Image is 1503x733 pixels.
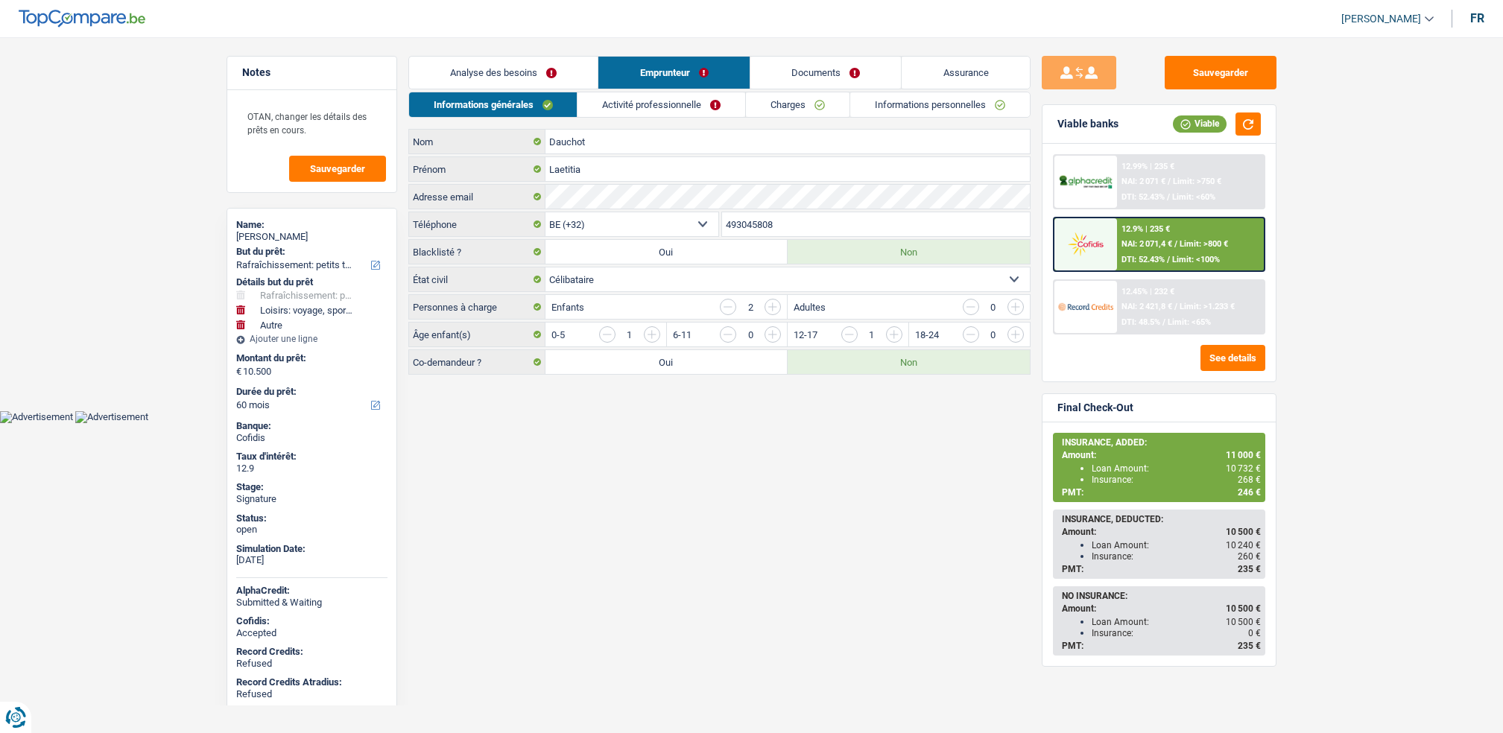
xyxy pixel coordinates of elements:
label: Durée du prêt: [236,386,385,398]
label: Montant du prêt: [236,352,385,364]
div: 1 [623,330,636,340]
img: AlphaCredit [1058,174,1113,191]
div: Insurance: [1092,628,1261,638]
span: 10 500 € [1226,617,1261,627]
h5: Notes [242,66,382,79]
div: [DATE] [236,554,387,566]
span: 235 € [1238,641,1261,651]
span: 10 500 € [1226,603,1261,614]
span: 10 240 € [1226,540,1261,550]
div: AlphaCredit: [236,585,387,597]
span: Limit: <60% [1172,192,1215,202]
span: 10 500 € [1226,527,1261,537]
label: Personnes à charge [409,295,545,319]
button: Sauvegarder [289,156,386,182]
div: Détails but du prêt [236,276,387,288]
a: Activité professionnelle [578,92,745,117]
span: Sauvegarder [310,164,365,174]
label: Adresse email [409,185,545,209]
span: / [1167,192,1170,202]
div: Status: [236,513,387,524]
label: Nom [409,130,545,153]
span: DTI: 48.5% [1121,317,1160,327]
span: DTI: 52.43% [1121,255,1165,264]
button: Sauvegarder [1165,56,1276,89]
div: 0 [987,302,1000,312]
span: 268 € [1238,475,1261,485]
label: Adultes [794,302,826,312]
div: Insurance: [1092,475,1261,485]
label: Enfants [551,302,584,312]
label: Co-demandeur ? [409,350,545,374]
img: Cofidis [1058,230,1113,258]
div: Final Check-Out [1057,402,1133,414]
div: open [236,524,387,536]
div: 12.45% | 232 € [1121,287,1174,296]
span: Limit: >750 € [1173,177,1221,186]
div: NO INSURANCE: [1062,591,1261,601]
input: 401020304 [722,212,1030,236]
span: Limit: <65% [1168,317,1211,327]
div: INSURANCE, ADDED: [1062,437,1261,448]
label: But du prêt: [236,246,385,258]
div: [PERSON_NAME] [236,231,387,243]
span: / [1167,255,1170,264]
a: Emprunteur [598,57,750,89]
label: 0-5 [551,330,565,340]
div: Banque: [236,420,387,432]
span: 235 € [1238,564,1261,574]
span: NAI: 2 071 € [1121,177,1165,186]
label: Prénom [409,157,545,181]
div: PMT: [1062,487,1261,498]
span: Limit: <100% [1172,255,1220,264]
div: Amount: [1062,603,1261,614]
div: 2 [744,302,757,312]
span: / [1174,239,1177,249]
div: Viable [1173,115,1227,132]
div: Record Credits: [236,646,387,658]
div: Refused [236,688,387,700]
div: Amount: [1062,450,1261,460]
label: Oui [545,240,788,264]
a: Charges [746,92,849,117]
div: fr [1470,11,1484,25]
label: Non [788,240,1030,264]
div: Stage: [236,481,387,493]
span: [PERSON_NAME] [1341,13,1421,25]
div: Viable banks [1057,118,1118,130]
div: Record Credits Atradius: [236,676,387,688]
img: TopCompare Logo [19,10,145,28]
div: Submitted & Waiting [236,597,387,609]
label: Non [788,350,1030,374]
button: See details [1200,345,1265,371]
span: 10 732 € [1226,463,1261,474]
a: Documents [750,57,902,89]
label: Blacklisté ? [409,240,545,264]
label: État civil [409,267,545,291]
span: € [236,366,241,378]
div: 12.99% | 235 € [1121,162,1174,171]
div: Taux d'intérêt: [236,451,387,463]
a: Informations personnelles [850,92,1030,117]
a: Analyse des besoins [409,57,598,89]
label: Âge enfant(s) [409,323,545,346]
span: 0 € [1248,628,1261,638]
div: Accepted [236,627,387,639]
label: Oui [545,350,788,374]
div: Simulation Date: [236,543,387,555]
label: Téléphone [409,212,545,236]
div: Insurance: [1092,551,1261,562]
a: [PERSON_NAME] [1329,7,1434,31]
div: Name: [236,219,387,231]
span: NAI: 2 071,4 € [1121,239,1172,249]
span: 246 € [1238,487,1261,498]
div: Signature [236,493,387,505]
span: Limit: >1.233 € [1180,302,1235,311]
span: 11 000 € [1226,450,1261,460]
div: 12.9% | 235 € [1121,224,1170,234]
div: Refused [236,658,387,670]
span: / [1168,177,1171,186]
span: Limit: >800 € [1180,239,1228,249]
a: Assurance [902,57,1030,89]
div: Loan Amount: [1092,540,1261,550]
